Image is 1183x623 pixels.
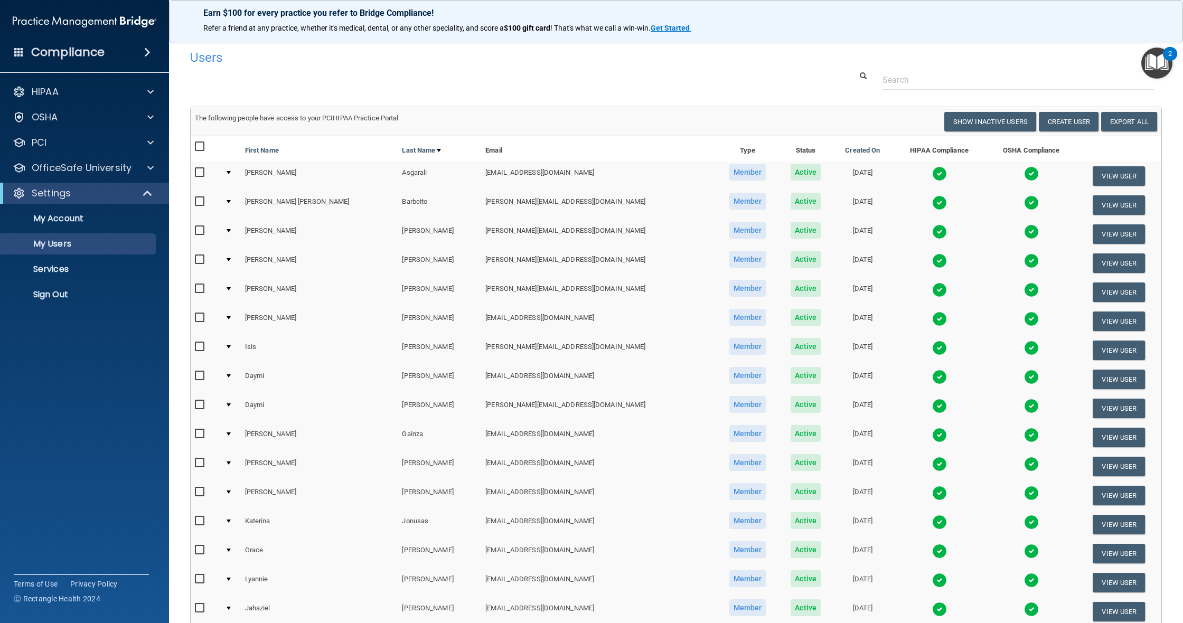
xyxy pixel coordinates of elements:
span: Member [729,367,766,384]
td: [DATE] [832,220,893,249]
td: Barbeito [398,191,481,220]
a: Export All [1101,112,1157,131]
td: Lyannie [241,568,398,597]
img: tick.e7d51cea.svg [932,195,947,210]
span: The following people have access to your PCIHIPAA Practice Portal [195,114,399,122]
p: PCI [32,136,46,149]
button: View User [1093,195,1145,215]
span: Member [729,396,766,413]
td: [DATE] [832,452,893,481]
td: [DATE] [832,365,893,394]
h4: Compliance [31,45,105,60]
button: View User [1093,224,1145,244]
td: [PERSON_NAME] [398,394,481,423]
td: [DATE] [832,539,893,568]
td: [PERSON_NAME] [398,220,481,249]
span: Member [729,309,766,326]
span: Active [791,425,821,442]
button: View User [1093,399,1145,418]
td: [PERSON_NAME] [241,162,398,191]
td: [PERSON_NAME] [241,481,398,510]
img: tick.e7d51cea.svg [1024,370,1039,384]
button: View User [1093,253,1145,273]
img: tick.e7d51cea.svg [1024,573,1039,588]
td: [EMAIL_ADDRESS][DOMAIN_NAME] [481,481,716,510]
td: [PERSON_NAME] [241,278,398,307]
p: OfficeSafe University [32,162,132,174]
span: Refer a friend at any practice, whether it's medical, dental, or any other speciality, and score a [203,24,504,32]
img: tick.e7d51cea.svg [932,573,947,588]
td: [EMAIL_ADDRESS][DOMAIN_NAME] [481,452,716,481]
td: [DATE] [832,510,893,539]
strong: $100 gift card [504,24,550,32]
button: View User [1093,602,1145,621]
button: View User [1093,486,1145,505]
img: tick.e7d51cea.svg [1024,486,1039,501]
td: Jonusas [398,510,481,539]
td: [EMAIL_ADDRESS][DOMAIN_NAME] [481,162,716,191]
img: PMB logo [13,11,156,32]
td: [DATE] [832,423,893,452]
span: Member [729,454,766,471]
span: Active [791,512,821,529]
td: [EMAIL_ADDRESS][DOMAIN_NAME] [481,365,716,394]
span: Member [729,599,766,616]
th: Type [716,136,779,162]
span: Member [729,280,766,297]
button: View User [1093,457,1145,476]
td: [EMAIL_ADDRESS][DOMAIN_NAME] [481,568,716,597]
img: tick.e7d51cea.svg [1024,457,1039,471]
span: Active [791,454,821,471]
button: View User [1093,341,1145,360]
th: HIPAA Compliance [893,136,985,162]
span: ! That's what we call a win-win. [550,24,651,32]
img: tick.e7d51cea.svg [932,515,947,530]
th: OSHA Compliance [986,136,1077,162]
h4: Users [190,51,750,64]
button: View User [1093,282,1145,302]
td: [DATE] [832,394,893,423]
a: PCI [13,136,154,149]
a: Privacy Policy [70,579,118,589]
img: tick.e7d51cea.svg [932,166,947,181]
button: View User [1093,515,1145,534]
p: My Users [7,239,151,249]
td: [EMAIL_ADDRESS][DOMAIN_NAME] [481,423,716,452]
td: [PERSON_NAME][EMAIL_ADDRESS][DOMAIN_NAME] [481,191,716,220]
td: [PERSON_NAME][EMAIL_ADDRESS][DOMAIN_NAME] [481,249,716,278]
td: [PERSON_NAME] [PERSON_NAME] [241,191,398,220]
img: tick.e7d51cea.svg [1024,428,1039,442]
div: 2 [1168,54,1172,68]
button: View User [1093,544,1145,563]
a: OSHA [13,111,154,124]
span: Active [791,280,821,297]
td: [PERSON_NAME][EMAIL_ADDRESS][DOMAIN_NAME] [481,278,716,307]
span: Member [729,193,766,210]
p: My Account [7,213,151,224]
button: View User [1093,311,1145,331]
span: Active [791,599,821,616]
a: Settings [13,187,153,200]
td: [DATE] [832,307,893,336]
a: Get Started [651,24,691,32]
td: Asgarali [398,162,481,191]
span: Active [791,164,821,181]
th: Email [481,136,716,162]
strong: Get Started [651,24,690,32]
p: Sign Out [7,289,151,300]
td: [DATE] [832,162,893,191]
a: Last Name [402,144,441,157]
img: tick.e7d51cea.svg [932,457,947,471]
a: First Name [245,144,279,157]
span: Member [729,222,766,239]
td: [EMAIL_ADDRESS][DOMAIN_NAME] [481,539,716,568]
td: [PERSON_NAME] [241,249,398,278]
td: [DATE] [832,249,893,278]
img: tick.e7d51cea.svg [932,399,947,413]
td: [EMAIL_ADDRESS][DOMAIN_NAME] [481,510,716,539]
td: [PERSON_NAME] [398,365,481,394]
td: [DATE] [832,336,893,365]
p: Services [7,264,151,275]
td: [DATE] [832,568,893,597]
input: Search [882,70,1154,90]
